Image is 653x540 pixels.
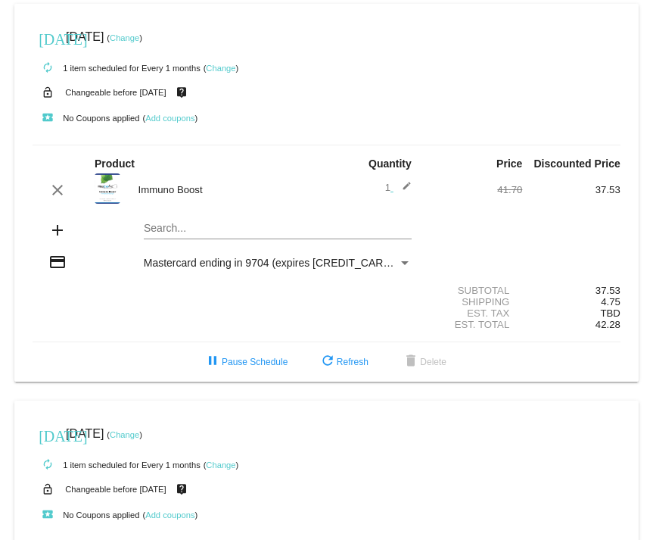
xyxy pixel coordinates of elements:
strong: Discounted Price [533,158,620,170]
strong: Quantity [368,158,412,170]
small: 1 item scheduled for Every 1 months [33,64,201,73]
a: Add coupons [145,114,194,123]
mat-icon: delete [402,353,420,371]
small: No Coupons applied [33,510,139,520]
mat-icon: local_play [39,506,57,524]
small: No Coupons applied [33,114,139,123]
strong: Product [95,158,135,170]
strong: Price [496,158,522,170]
small: ( ) [107,430,142,439]
mat-icon: live_help [173,479,191,499]
small: ( ) [107,33,142,42]
img: Immuno-Boost-label.png [95,173,120,204]
a: Change [206,460,235,470]
small: Changeable before [DATE] [65,88,166,97]
span: 4.75 [601,296,620,307]
div: 37.53 [522,184,620,195]
div: Est. Total [424,319,522,330]
a: Change [110,430,139,439]
mat-icon: lock_open [39,83,57,102]
a: Change [206,64,235,73]
mat-icon: autorenew [39,456,57,474]
mat-icon: refresh [319,353,337,371]
div: Est. Tax [424,307,522,319]
mat-icon: autorenew [39,59,57,77]
mat-icon: lock_open [39,479,57,499]
span: 1 [385,182,412,193]
small: Changeable before [DATE] [65,485,166,494]
div: Shipping [424,296,522,307]
small: ( ) [204,460,239,470]
span: Refresh [319,357,368,367]
mat-icon: edit [393,181,412,199]
span: 42.28 [595,319,620,330]
mat-icon: pause [204,353,222,371]
div: Immuno Boost [131,184,327,195]
mat-icon: local_play [39,109,57,127]
div: Subtotal [424,285,522,296]
small: ( ) [204,64,239,73]
small: 1 item scheduled for Every 1 months [33,460,201,470]
a: Add coupons [145,510,194,520]
span: Mastercard ending in 9704 (expires [CREDIT_CARD_DATA]) [144,257,430,269]
mat-icon: live_help [173,83,191,102]
span: Delete [402,357,446,367]
mat-select: Payment Method [144,257,412,269]
small: ( ) [142,114,197,123]
span: TBD [600,307,620,319]
button: Refresh [306,348,381,376]
button: Delete [390,348,459,376]
div: 37.53 [522,285,620,296]
mat-icon: [DATE] [39,426,57,444]
mat-icon: credit_card [48,253,67,271]
mat-icon: [DATE] [39,29,57,47]
mat-icon: add [48,221,67,239]
input: Search... [144,223,412,235]
button: Pause Schedule [191,348,300,376]
mat-icon: clear [48,181,67,199]
a: Change [110,33,139,42]
span: Pause Schedule [204,357,288,367]
div: 41.70 [424,184,522,195]
small: ( ) [142,510,197,520]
